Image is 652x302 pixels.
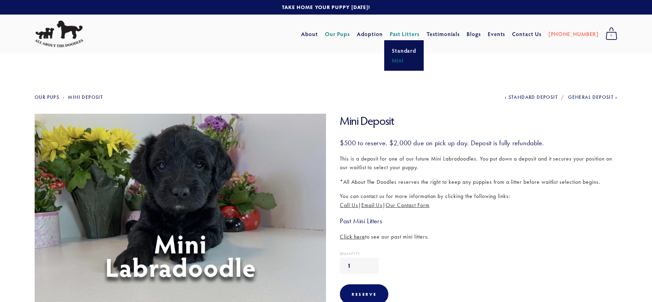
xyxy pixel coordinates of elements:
a: Testimonials [426,28,460,40]
a: Call Us [340,202,358,208]
p: This is a deposit for one of our future Mini Labradoodles. You put down a deposit and it secures ... [340,154,617,172]
a: Events [488,28,505,40]
a: Standard Deposit [505,94,558,100]
a: Mini Deposit [68,94,103,100]
p: to see our past mini litters. [340,232,617,241]
a: Adoption [357,28,383,40]
h3: $500 to reserve. $2,000 due on pick up day. Deposit is fully refundable. [340,138,617,147]
a: 0 items in cart [602,25,621,43]
h1: Mini Deposit [340,114,617,128]
span: Standard Deposit [509,94,558,100]
p: *All About The Doodles reserves the right to keep any puppies from a litter before waitlist selec... [340,178,617,187]
div: Reserve [352,292,377,297]
a: Past Litters [390,30,420,37]
a: Contact Us [512,28,541,40]
a: Email Us [361,202,383,208]
div: Quantity: [340,252,617,256]
a: About [301,28,318,40]
span: General Deposit [568,94,614,100]
a: Our Contact Form [386,202,429,208]
a: Our Pups [325,28,350,40]
a: Click here [340,233,365,240]
a: Standard [390,46,418,55]
p: You can contact us for more information by clicking the following links: | | [340,192,617,209]
input: Quantity [340,258,379,274]
a: Mini [390,55,418,65]
a: [PHONE_NUMBER] [548,28,599,40]
span: 0 [606,31,617,40]
a: General Deposit [568,94,617,100]
h3: Past Mini Litters [340,216,617,225]
a: Blogs [467,28,481,40]
img: All About The Doodles [35,20,83,48]
a: Our Pups [35,94,59,100]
